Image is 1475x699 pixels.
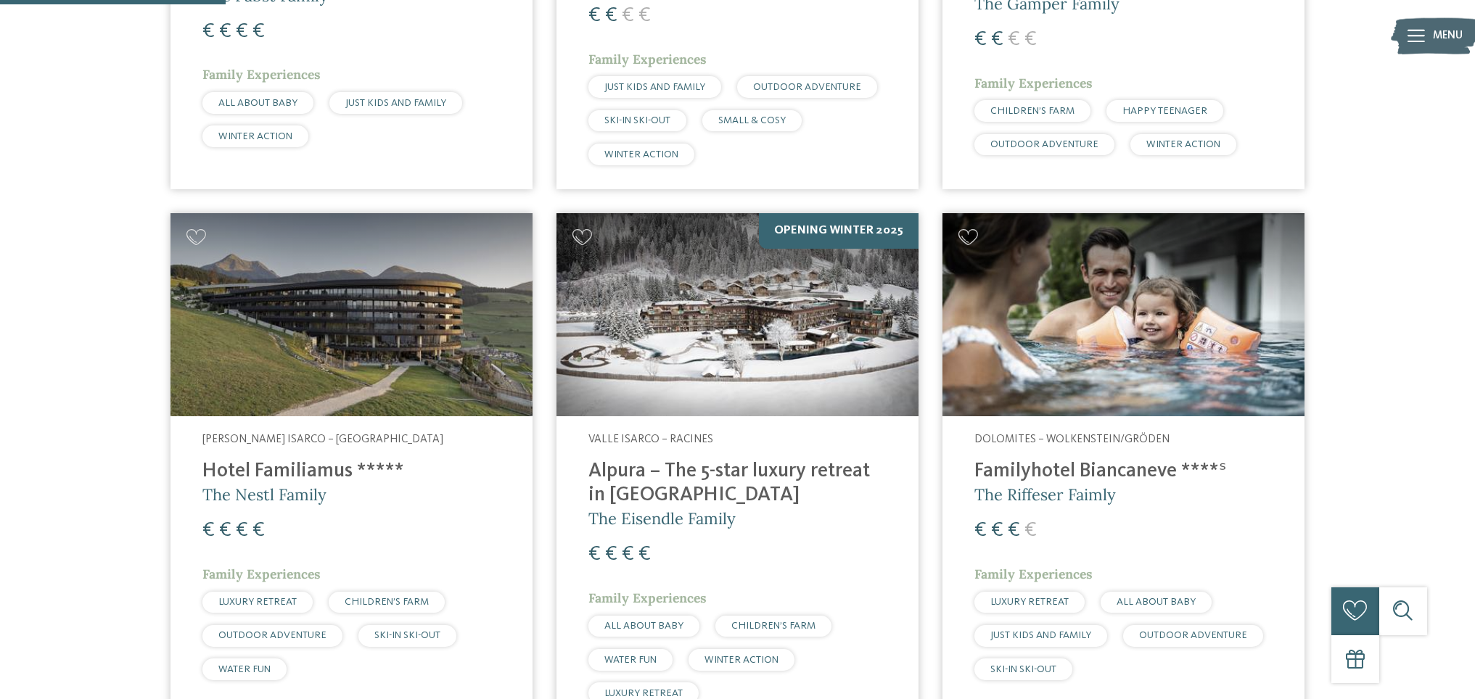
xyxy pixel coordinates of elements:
span: JUST KIDS AND FAMILY [990,630,1091,640]
span: CHILDREN’S FARM [990,106,1075,116]
span: € [236,520,248,541]
span: The Eisendle Family [588,508,736,529]
span: € [638,5,651,26]
span: € [202,520,215,541]
span: JUST KIDS AND FAMILY [345,98,446,108]
span: OUTDOOR ADVENTURE [218,630,326,640]
span: LUXURY RETREAT [604,688,683,698]
span: € [974,520,987,541]
img: Looking for family hotels? Find the best ones here! [556,213,919,417]
span: Family Experiences [974,75,1093,91]
span: ALL ABOUT BABY [604,621,683,631]
span: HAPPY TEENAGER [1122,106,1207,116]
span: OUTDOOR ADVENTURE [990,139,1098,149]
span: The Nestl Family [202,484,326,505]
span: SKI-IN SKI-OUT [604,115,670,125]
span: WINTER ACTION [218,131,292,141]
span: The Riffeser Faimly [974,484,1116,505]
span: CHILDREN’S FARM [731,621,815,631]
span: WINTER ACTION [604,149,678,160]
span: € [1024,29,1037,50]
span: LUXURY RETREAT [218,597,297,607]
span: CHILDREN’S FARM [345,597,429,607]
span: ALL ABOUT BABY [218,98,297,108]
span: SKI-IN SKI-OUT [990,664,1056,674]
span: € [1008,29,1020,50]
span: € [974,29,987,50]
span: € [1008,520,1020,541]
span: € [991,29,1003,50]
span: SMALL & COSY [718,115,786,125]
span: WATER FUN [218,664,271,674]
span: Valle Isarco – Racines [588,434,713,445]
span: € [622,5,634,26]
span: € [638,544,651,565]
span: SKI-IN SKI-OUT [374,630,440,640]
span: € [605,544,617,565]
span: € [252,21,265,42]
span: JUST KIDS AND FAMILY [604,82,705,92]
span: [PERSON_NAME] Isarco – [GEOGRAPHIC_DATA] [202,434,443,445]
span: LUXURY RETREAT [990,597,1069,607]
span: OUTDOOR ADVENTURE [1139,630,1247,640]
span: € [605,5,617,26]
span: Family Experiences [588,51,707,67]
span: € [252,520,265,541]
img: Looking for family hotels? Find the best ones here! [170,213,533,417]
img: Looking for family hotels? Find the best ones here! [942,213,1305,417]
span: € [219,520,231,541]
span: WINTER ACTION [1146,139,1220,149]
span: Family Experiences [202,66,321,83]
span: € [236,21,248,42]
span: ALL ABOUT BABY [1117,597,1196,607]
span: € [588,544,601,565]
span: OUTDOOR ADVENTURE [753,82,861,92]
span: € [588,5,601,26]
span: € [622,544,634,565]
span: WINTER ACTION [704,655,778,665]
span: Family Experiences [202,566,321,582]
span: € [202,21,215,42]
span: € [991,520,1003,541]
h4: Familyhotel Biancaneve ****ˢ [974,460,1273,484]
span: Dolomites – Wolkenstein/Gröden [974,434,1170,445]
span: WATER FUN [604,655,657,665]
span: € [1024,520,1037,541]
h4: Alpura – The 5-star luxury retreat in [GEOGRAPHIC_DATA] [588,460,887,508]
span: Family Experiences [974,566,1093,582]
span: € [219,21,231,42]
span: Family Experiences [588,590,707,606]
